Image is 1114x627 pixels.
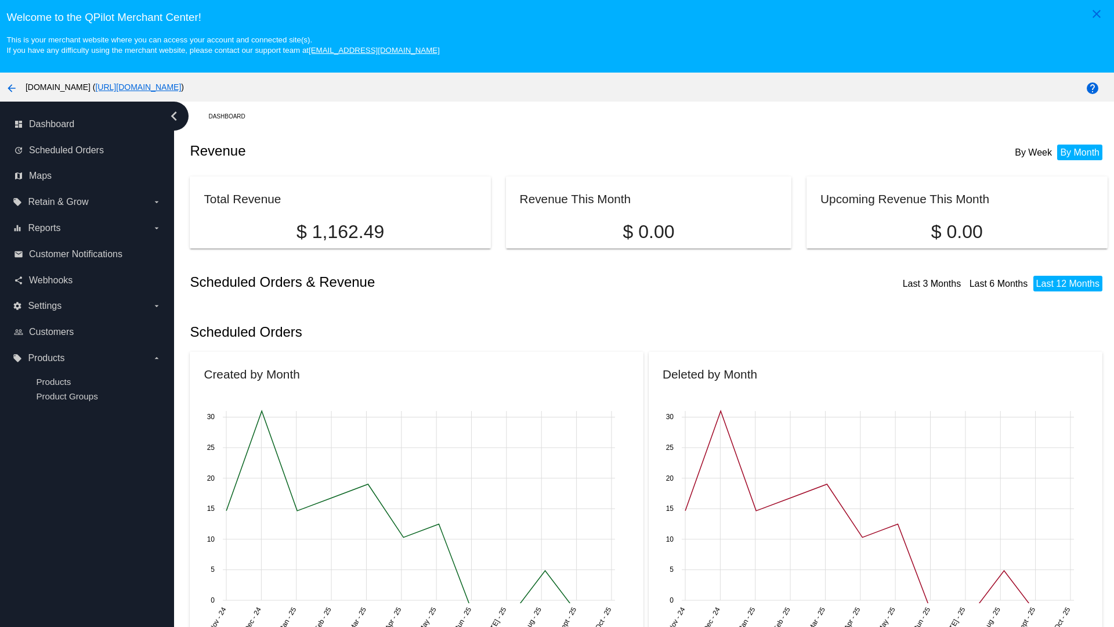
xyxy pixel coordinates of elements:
i: arrow_drop_down [152,301,161,311]
a: people_outline Customers [14,323,161,341]
i: settings [13,301,22,311]
i: update [14,146,23,155]
a: Products [36,377,71,387]
h2: Scheduled Orders & Revenue [190,274,649,290]
a: Last 3 Months [903,279,961,289]
i: dashboard [14,120,23,129]
span: [DOMAIN_NAME] ( ) [26,82,184,92]
span: Customers [29,327,74,337]
i: share [14,276,23,285]
li: By Month [1057,145,1102,160]
text: 5 [211,565,215,574]
text: 20 [207,474,215,482]
span: Scheduled Orders [29,145,104,156]
text: 25 [207,444,215,452]
i: arrow_drop_down [152,197,161,207]
text: 10 [666,535,674,543]
text: 5 [670,565,674,574]
i: local_offer [13,354,22,363]
h2: Scheduled Orders [190,324,649,340]
a: email Customer Notifications [14,245,161,264]
i: people_outline [14,327,23,337]
span: Reports [28,223,60,233]
h2: Created by Month [204,367,299,381]
p: $ 0.00 [520,221,778,243]
h3: Welcome to the QPilot Merchant Center! [6,11,1107,24]
span: Settings [28,301,62,311]
a: dashboard Dashboard [14,115,161,134]
text: 10 [207,535,215,543]
li: By Week [1012,145,1055,160]
h2: Revenue [190,143,649,159]
text: 30 [207,413,215,421]
span: Webhooks [29,275,73,286]
text: 20 [666,474,674,482]
a: share Webhooks [14,271,161,290]
span: Products [28,353,64,363]
i: local_offer [13,197,22,207]
text: 25 [666,444,674,452]
i: arrow_drop_down [152,224,161,233]
a: Product Groups [36,391,97,401]
span: Customer Notifications [29,249,122,260]
p: $ 0.00 [820,221,1093,243]
small: This is your merchant website where you can access your account and connected site(s). If you hav... [6,35,439,55]
i: email [14,250,23,259]
text: 0 [670,596,674,604]
a: update Scheduled Orders [14,141,161,160]
a: Last 12 Months [1036,279,1099,289]
text: 15 [207,505,215,513]
mat-icon: help [1086,81,1099,95]
i: equalizer [13,224,22,233]
p: $ 1,162.49 [204,221,476,243]
a: map Maps [14,167,161,185]
h2: Upcoming Revenue This Month [820,192,989,206]
a: [EMAIL_ADDRESS][DOMAIN_NAME] [309,46,440,55]
a: Dashboard [208,107,255,125]
mat-icon: close [1090,7,1104,21]
span: Maps [29,171,52,181]
span: Retain & Grow [28,197,88,207]
text: 0 [211,596,215,604]
text: 30 [666,413,674,421]
text: 15 [666,505,674,513]
a: [URL][DOMAIN_NAME] [95,82,181,92]
span: Dashboard [29,119,74,129]
a: Last 6 Months [970,279,1028,289]
h2: Revenue This Month [520,192,631,206]
h2: Total Revenue [204,192,281,206]
mat-icon: arrow_back [5,81,19,95]
i: map [14,171,23,181]
i: arrow_drop_down [152,354,161,363]
i: chevron_left [165,107,183,125]
h2: Deleted by Month [663,367,757,381]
